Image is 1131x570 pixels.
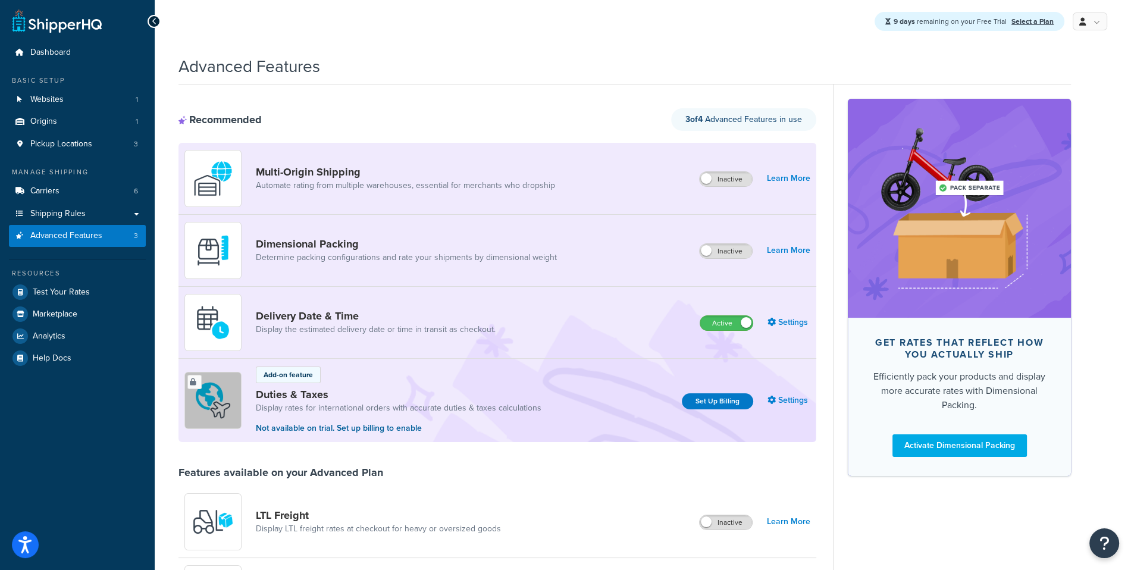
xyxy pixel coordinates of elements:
a: Shipping Rules [9,203,146,225]
strong: 9 days [894,16,915,27]
span: 1 [136,117,138,127]
h1: Advanced Features [178,55,320,78]
a: Learn More [767,242,810,259]
a: Determine packing configurations and rate your shipments by dimensional weight [256,252,557,264]
span: 3 [134,139,138,149]
a: Display rates for international orders with accurate duties & taxes calculations [256,402,541,414]
label: Active [700,316,753,330]
a: Test Your Rates [9,281,146,303]
a: Set Up Billing [682,393,753,409]
span: Help Docs [33,353,71,364]
a: Pickup Locations3 [9,133,146,155]
span: Marketplace [33,309,77,320]
span: Test Your Rates [33,287,90,297]
li: Websites [9,89,146,111]
a: Settings [767,314,810,331]
span: 1 [136,95,138,105]
div: Resources [9,268,146,278]
p: Not available on trial. Set up billing to enable [256,422,541,435]
span: Origins [30,117,57,127]
a: Activate Dimensional Packing [892,434,1027,457]
li: Pickup Locations [9,133,146,155]
label: Inactive [700,172,752,186]
a: Carriers6 [9,180,146,202]
a: Display LTL freight rates at checkout for heavy or oversized goods [256,523,501,535]
a: Automate rating from multiple warehouses, essential for merchants who dropship [256,180,555,192]
img: gfkeb5ejjkALwAAAABJRU5ErkJggg== [192,302,234,343]
li: Advanced Features [9,225,146,247]
a: Learn More [767,170,810,187]
a: Dimensional Packing [256,237,557,250]
img: feature-image-dim-d40ad3071a2b3c8e08177464837368e35600d3c5e73b18a22c1e4bb210dc32ac.png [866,117,1053,300]
div: Basic Setup [9,76,146,86]
div: Features available on your Advanced Plan [178,466,383,479]
a: Settings [767,392,810,409]
img: y79ZsPf0fXUFUhFXDzUgf+ktZg5F2+ohG75+v3d2s1D9TjoU8PiyCIluIjV41seZevKCRuEjTPPOKHJsQcmKCXGdfprl3L4q7... [192,501,234,543]
span: Advanced Features in use [685,113,802,126]
span: remaining on your Free Trial [894,16,1008,27]
label: Inactive [700,515,752,530]
a: Help Docs [9,347,146,369]
a: Marketplace [9,303,146,325]
span: 3 [134,231,138,241]
span: Dashboard [30,48,71,58]
label: Inactive [700,244,752,258]
a: Delivery Date & Time [256,309,496,322]
a: LTL Freight [256,509,501,522]
a: Learn More [767,513,810,530]
a: Websites1 [9,89,146,111]
strong: 3 of 4 [685,113,703,126]
p: Add-on feature [264,369,313,380]
div: Recommended [178,113,262,126]
a: Select a Plan [1011,16,1054,27]
a: Origins1 [9,111,146,133]
span: Carriers [30,186,59,196]
a: Analytics [9,325,146,347]
span: Analytics [33,331,65,342]
li: Origins [9,111,146,133]
div: Get rates that reflect how you actually ship [867,337,1052,361]
button: Open Resource Center [1089,528,1119,558]
span: Websites [30,95,64,105]
span: 6 [134,186,138,196]
a: Advanced Features3 [9,225,146,247]
a: Multi-Origin Shipping [256,165,555,178]
div: Efficiently pack your products and display more accurate rates with Dimensional Packing. [867,369,1052,412]
a: Duties & Taxes [256,388,541,401]
span: Advanced Features [30,231,102,241]
img: WatD5o0RtDAAAAAElFTkSuQmCC [192,158,234,199]
img: DTVBYsAAAAAASUVORK5CYII= [192,230,234,271]
span: Shipping Rules [30,209,86,219]
li: Carriers [9,180,146,202]
span: Pickup Locations [30,139,92,149]
a: Dashboard [9,42,146,64]
div: Manage Shipping [9,167,146,177]
a: Display the estimated delivery date or time in transit as checkout. [256,324,496,336]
